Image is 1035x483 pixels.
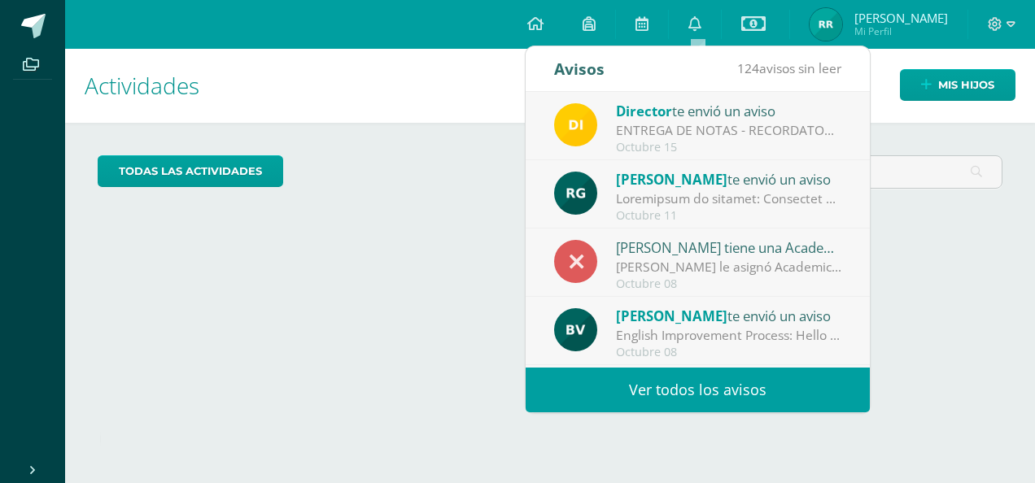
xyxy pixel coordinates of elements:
[616,170,727,189] span: [PERSON_NAME]
[616,346,842,359] div: Octubre 08
[616,102,672,120] span: Director
[616,100,842,121] div: te envió un aviso
[900,69,1015,101] a: Mis hijos
[98,155,283,187] a: todas las Actividades
[938,70,994,100] span: Mis hijos
[616,326,842,345] div: English Improvement Process: Hello Students, Please bring the following material for tomorrow's i...
[854,24,948,38] span: Mi Perfil
[85,49,1015,123] h1: Actividades
[737,59,841,77] span: avisos sin leer
[616,237,842,258] div: [PERSON_NAME] tiene una Academicas
[616,307,727,325] span: [PERSON_NAME]
[616,189,842,208] div: Invitación al webinar: Convierte tu proyecto en un negocio real : Estimados/as, reciban un cordia...
[616,168,842,189] div: te envió un aviso
[554,103,597,146] img: f0b35651ae50ff9c693c4cbd3f40c4bb.png
[616,258,842,276] div: [PERSON_NAME] le asignó Academicas 'No entregó tareas' al alumno [PERSON_NAME]. Además indicó lo ...
[616,141,842,154] div: Octubre 15
[810,8,842,41] img: 2685ae519bd8d954cde812ac26dde95c.png
[526,368,870,412] a: Ver todos los avisos
[616,305,842,326] div: te envió un aviso
[554,172,597,215] img: 24ef3269677dd7dd963c57b86ff4a022.png
[854,10,948,26] span: [PERSON_NAME]
[554,308,597,351] img: 07bdc07b5f7a5bb3996481c5c7550e72.png
[616,121,842,140] div: ENTREGA DE NOTAS - RECORDATORIO Y DETALLES: Estimados padres de familia y/o encargados. Compartim...
[616,277,842,291] div: Octubre 08
[737,59,759,77] span: 124
[616,209,842,223] div: Octubre 11
[554,46,605,91] div: Avisos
